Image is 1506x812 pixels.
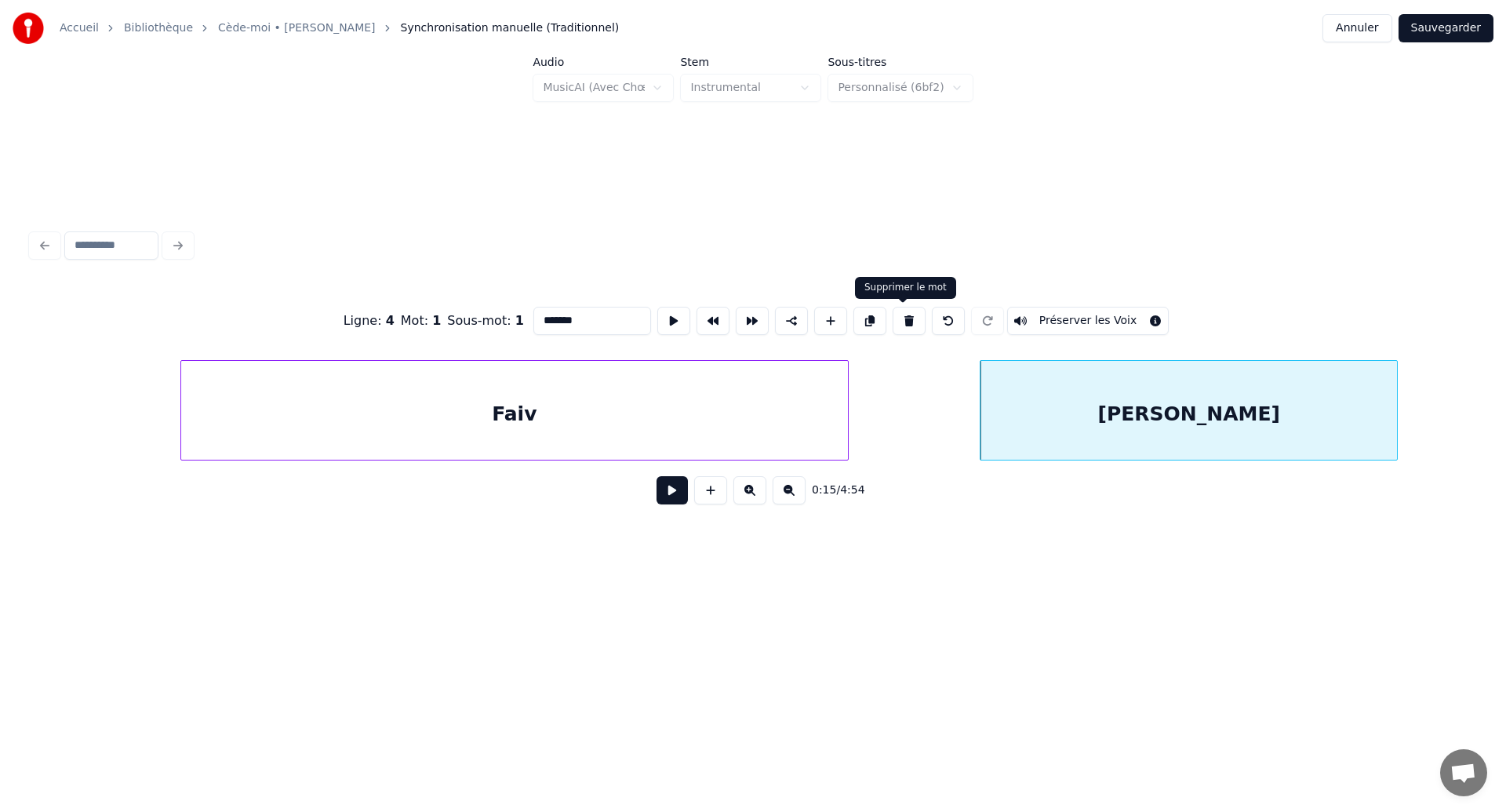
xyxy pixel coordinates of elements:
[840,482,864,498] span: 4:54
[533,56,674,67] label: Audio
[812,482,849,498] div: /
[60,20,619,36] nav: breadcrumb
[1399,14,1493,42] button: Sauvegarder
[124,20,193,36] a: Bibliothèque
[1440,749,1487,796] a: Ouvrir le chat
[401,311,442,330] div: Mot :
[515,313,524,328] span: 1
[680,56,821,67] label: Stem
[218,20,375,36] a: Cède-moi • [PERSON_NAME]
[60,20,99,36] a: Accueil
[1007,307,1170,335] button: Toggle
[828,56,973,67] label: Sous-titres
[812,482,836,498] span: 0:15
[864,282,947,294] div: Supprimer le mot
[344,311,395,330] div: Ligne :
[386,313,395,328] span: 4
[13,13,44,44] img: youka
[1322,14,1391,42] button: Annuler
[447,311,523,330] div: Sous-mot :
[432,313,441,328] span: 1
[401,20,620,36] span: Synchronisation manuelle (Traditionnel)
